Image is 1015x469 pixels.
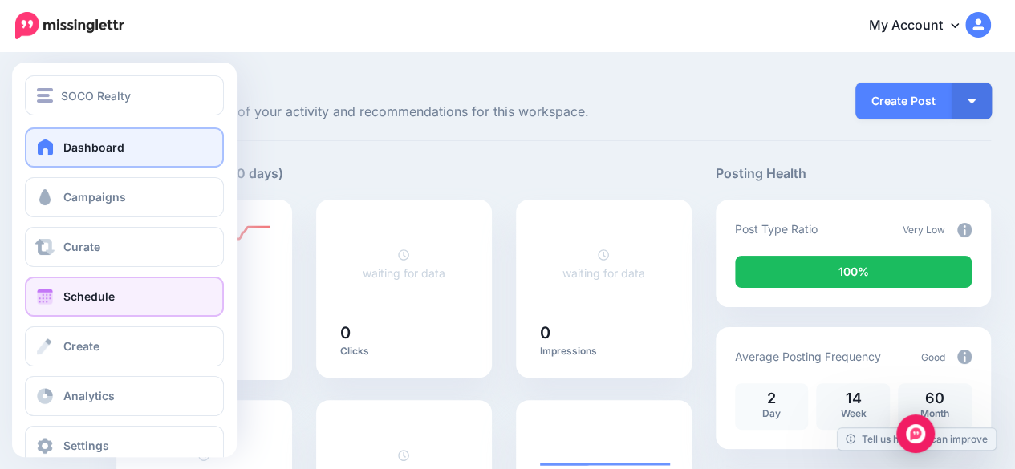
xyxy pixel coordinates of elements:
[63,289,115,303] span: Schedule
[853,6,991,46] a: My Account
[896,414,935,453] div: Open Intercom Messenger
[25,426,224,466] a: Settings
[25,227,224,267] a: Curate
[25,376,224,416] a: Analytics
[735,256,972,288] div: 100% of your posts in the last 30 days were manually created (i.e. were not from Drip Campaigns o...
[562,248,645,280] a: waiting for data
[363,248,445,280] a: waiting for data
[116,102,692,123] span: Here's an overview of your activity and recommendations for this workspace.
[37,88,53,103] img: menu.png
[63,190,126,204] span: Campaigns
[735,220,818,238] p: Post Type Ratio
[838,428,996,450] a: Tell us how we can improve
[855,83,952,119] a: Create Post
[957,350,972,364] img: info-circle-grey.png
[63,389,115,402] span: Analytics
[63,240,100,253] span: Curate
[762,407,781,419] span: Day
[920,407,949,419] span: Month
[540,325,668,341] h5: 0
[25,177,224,217] a: Campaigns
[735,347,881,366] p: Average Posting Frequency
[340,325,468,341] h5: 0
[824,391,882,406] p: 14
[716,164,991,184] h5: Posting Health
[25,326,224,366] a: Create
[63,339,99,353] span: Create
[540,345,668,358] p: Impressions
[63,439,109,452] span: Settings
[25,75,224,115] button: SOCO Realty
[921,351,945,363] span: Good
[61,87,131,105] span: SOCO Realty
[340,345,468,358] p: Clicks
[15,12,124,39] img: Missinglettr
[63,140,124,154] span: Dashboard
[743,391,801,406] p: 2
[968,99,976,103] img: arrow-down-white.png
[25,277,224,317] a: Schedule
[903,224,945,236] span: Very Low
[840,407,866,419] span: Week
[25,127,224,168] a: Dashboard
[957,223,972,237] img: info-circle-grey.png
[906,391,964,406] p: 60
